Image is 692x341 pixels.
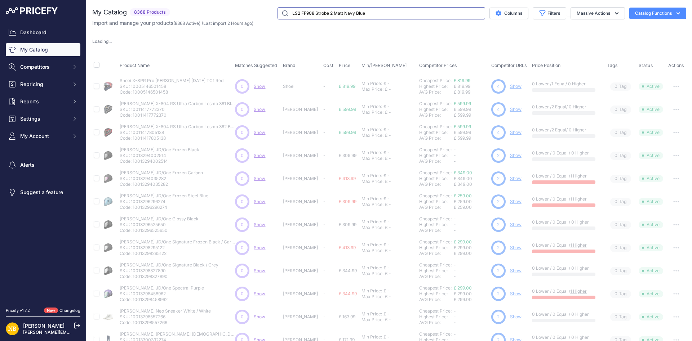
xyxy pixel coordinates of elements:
[339,130,356,135] span: £ 599.99
[419,285,452,291] a: Cheapest Price:
[419,205,454,210] div: AVG Price:
[120,153,199,158] p: SKU: 10013294002514
[361,156,383,161] div: Max Price:
[361,173,382,179] div: Min Price:
[510,291,522,296] a: Show
[386,173,390,179] div: -
[387,202,391,207] div: -
[383,265,386,271] div: £
[361,133,383,138] div: Max Price:
[120,78,223,84] p: Shoei X-SPR Pro [PERSON_NAME] [DATE] TC1 Red
[386,104,390,109] div: -
[361,225,383,230] div: Max Price:
[639,83,663,90] span: Active
[668,63,684,68] span: Actions
[419,216,452,221] a: Cheapest Price:
[497,268,500,274] span: 2
[454,78,470,83] a: £ 819.99
[383,196,386,202] div: £
[639,129,663,136] span: Active
[532,196,600,202] p: 0 Lower / 0 Equal /
[254,291,265,296] a: Show
[323,130,325,135] span: -
[361,109,383,115] div: Max Price:
[383,219,386,225] div: £
[532,63,560,68] span: Price Position
[385,248,387,253] div: £
[419,124,452,129] a: Cheapest Price:
[454,285,472,291] a: £ 299.00
[510,107,522,112] a: Show
[419,107,454,112] div: Highest Price:
[254,268,265,273] span: Show
[361,104,382,109] div: Min Price:
[383,104,386,109] div: £
[610,221,631,229] span: Tag
[120,101,235,107] p: [PERSON_NAME] X-804 RS Ultra Carbon Lesmo 361 Black / Grey
[383,150,386,156] div: £
[323,107,325,112] span: -
[323,245,325,250] span: -
[419,308,452,314] a: Cheapest Price:
[20,98,67,105] span: Reports
[120,135,235,141] p: Code: 10011417805138
[510,199,522,204] a: Show
[454,262,456,268] span: -
[387,133,391,138] div: -
[339,63,351,68] span: Price
[551,104,566,109] a: 2 Equal
[108,39,112,44] span: ...
[361,265,382,271] div: Min Price:
[241,83,244,90] span: 0
[120,181,203,187] p: Code: 10013294035282
[419,78,452,83] a: Cheapest Price:
[615,268,617,274] span: 0
[241,152,244,159] span: 0
[323,199,325,204] span: -
[454,112,488,118] div: £ 599.99
[120,147,199,153] p: [PERSON_NAME] JD/One Frozen Black
[339,84,355,89] span: £ 819.99
[387,156,391,161] div: -
[639,267,663,274] span: Active
[361,86,383,92] div: Max Price:
[419,228,454,233] div: AVG Price:
[615,152,617,159] span: 0
[532,265,600,271] p: 0 Lower / 0 Equal / 0 Higher
[639,175,663,182] span: Active
[120,84,223,89] p: SKU: 10005146501458
[120,268,218,274] p: SKU: 10013298327890
[454,124,471,129] a: £ 599.99
[510,153,522,158] a: Show
[120,239,235,245] p: [PERSON_NAME] JD/One Signature Frozen Black / Carbon
[254,84,265,89] a: Show
[615,83,617,90] span: 0
[419,181,454,187] div: AVG Price:
[385,156,387,161] div: £
[615,221,617,228] span: 0
[454,222,456,227] span: -
[241,129,244,136] span: 0
[639,63,655,68] button: Status
[639,244,663,251] span: Active
[241,268,244,274] span: 0
[510,130,522,135] a: Show
[510,84,522,89] a: Show
[254,199,265,204] a: Show
[361,242,382,248] div: Min Price:
[241,106,244,113] span: 0
[454,176,472,181] span: £ 349.00
[120,262,218,268] p: [PERSON_NAME] JD/One Signature Black / Grey
[419,170,452,175] a: Cheapest Price:
[254,314,265,319] span: Show
[454,147,456,152] span: -
[510,314,522,319] a: Show
[130,8,170,17] span: 8368 Products
[6,112,80,125] button: Settings
[387,225,391,230] div: -
[510,268,522,273] a: Show
[419,135,454,141] div: AVG Price:
[6,26,80,299] nav: Sidebar
[120,216,199,222] p: [PERSON_NAME] JD/One Glossy Black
